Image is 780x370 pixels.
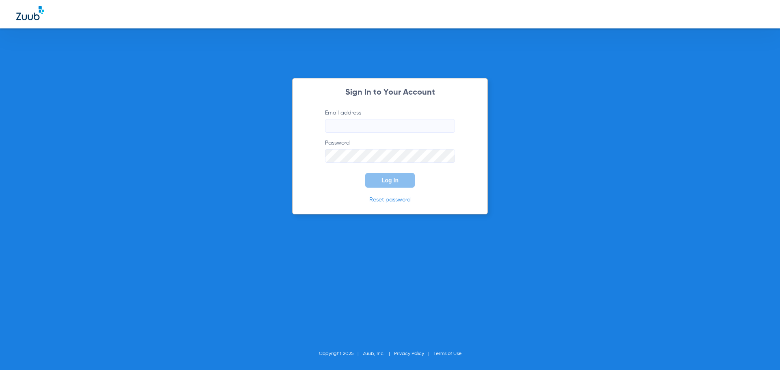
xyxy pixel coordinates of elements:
a: Terms of Use [433,351,461,356]
li: Zuub, Inc. [363,350,394,358]
li: Copyright 2025 [319,350,363,358]
input: Password [325,149,455,163]
a: Privacy Policy [394,351,424,356]
span: Log In [381,177,399,184]
input: Email address [325,119,455,133]
button: Log In [365,173,415,188]
label: Password [325,139,455,163]
a: Reset password [369,197,411,203]
img: Zuub Logo [16,6,44,20]
label: Email address [325,109,455,133]
h2: Sign In to Your Account [313,89,467,97]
